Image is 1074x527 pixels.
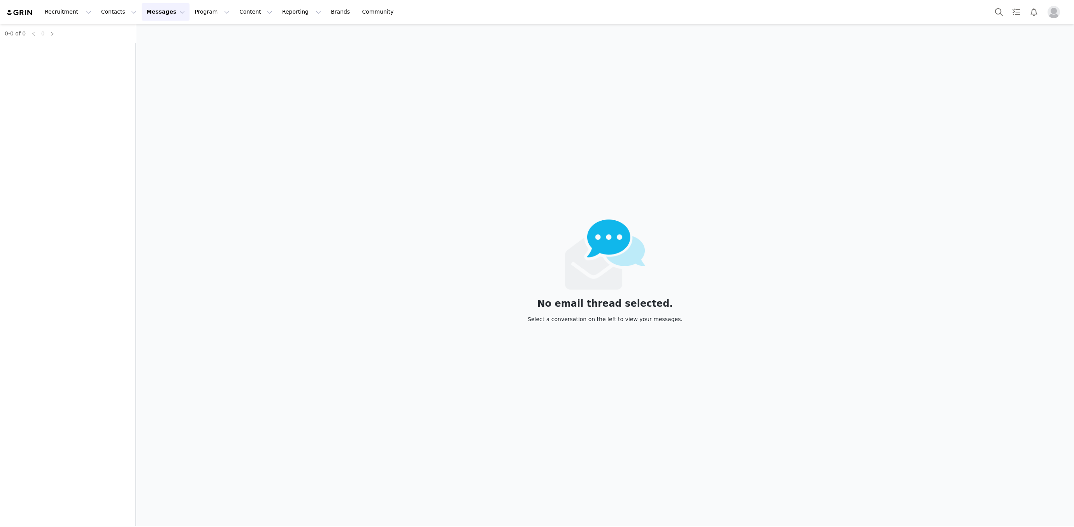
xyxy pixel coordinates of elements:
[235,3,277,21] button: Content
[47,29,57,38] li: Next Page
[190,3,234,21] button: Program
[39,29,47,38] a: 0
[5,29,26,38] li: 0-0 of 0
[142,3,190,21] button: Messages
[358,3,402,21] a: Community
[38,29,47,38] li: 0
[50,32,54,36] i: icon: right
[40,3,96,21] button: Recruitment
[6,9,33,16] img: grin logo
[990,3,1007,21] button: Search
[97,3,141,21] button: Contacts
[1008,3,1025,21] a: Tasks
[1048,6,1060,18] img: placeholder-profile.jpg
[528,315,683,323] div: Select a conversation on the left to view your messages.
[29,29,38,38] li: Previous Page
[277,3,326,21] button: Reporting
[1043,6,1068,18] button: Profile
[1025,3,1042,21] button: Notifications
[528,299,683,308] div: No email thread selected.
[31,32,36,36] i: icon: left
[565,220,646,290] img: emails-empty2x.png
[326,3,357,21] a: Brands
